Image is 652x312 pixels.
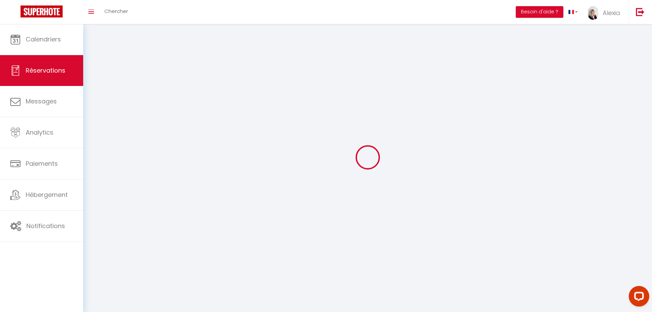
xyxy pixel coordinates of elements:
[623,283,652,312] iframe: LiveChat chat widget
[516,6,563,18] button: Besoin d'aide ?
[636,8,644,16] img: logout
[26,35,61,43] span: Calendriers
[26,159,58,168] span: Paiements
[26,222,65,230] span: Notifications
[603,9,620,17] span: Alexia
[26,66,65,75] span: Réservations
[104,8,128,15] span: Chercher
[21,5,63,17] img: Super Booking
[26,128,53,137] span: Analytics
[26,97,57,105] span: Messages
[588,6,598,20] img: ...
[26,190,68,199] span: Hébergement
